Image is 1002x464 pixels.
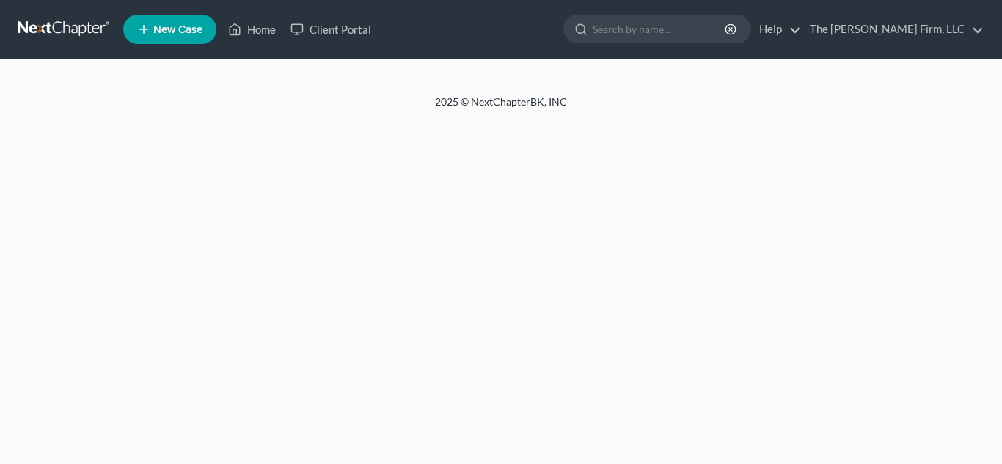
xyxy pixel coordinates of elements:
span: New Case [153,24,202,35]
a: Help [752,16,801,43]
a: Home [221,16,283,43]
a: Client Portal [283,16,379,43]
a: The [PERSON_NAME] Firm, LLC [802,16,984,43]
input: Search by name... [593,15,727,43]
div: 2025 © NextChapterBK, INC [83,95,919,121]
